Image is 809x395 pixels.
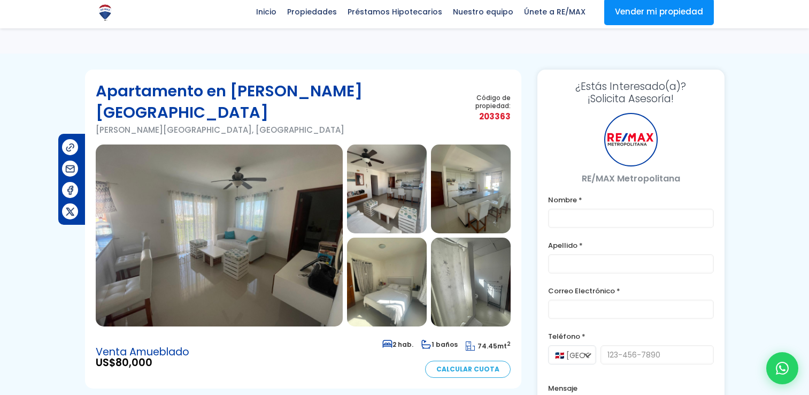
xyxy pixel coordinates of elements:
[431,145,511,233] img: Apartamento en Serena Village
[548,80,714,93] span: ¿Estás Interesado(a)?
[282,4,342,20] span: Propiedades
[342,4,448,20] span: Préstamos Hipotecarios
[548,80,714,105] h3: ¡Solicita Asesoría!
[466,341,511,351] span: mt
[65,142,76,153] img: Compartir
[251,4,282,20] span: Inicio
[452,110,510,123] span: 203363
[548,330,714,343] label: Teléfono *
[65,185,76,196] img: Compartir
[421,340,458,349] span: 1 baños
[96,3,114,22] img: Logo de REMAX
[452,94,510,110] span: Código de propiedad:
[115,355,152,370] span: 80,000
[96,80,453,123] h1: Apartamento en [PERSON_NAME][GEOGRAPHIC_DATA]
[548,382,714,395] label: Mensaje
[448,4,519,20] span: Nuestro equipo
[65,206,76,217] img: Compartir
[600,345,714,364] input: 123-456-7890
[477,341,497,351] span: 74.45
[507,340,511,348] sup: 2
[431,238,511,326] img: Apartamento en Serena Village
[425,361,511,378] a: Calcular Cuota
[96,145,343,326] img: Apartamento en Serena Village
[65,163,76,174] img: Compartir
[96,347,189,358] span: Venta Amueblado
[519,4,591,20] span: Únete a RE/MAX
[347,238,427,326] img: Apartamento en Serena Village
[382,340,413,349] span: 2 hab.
[548,193,714,207] label: Nombre *
[347,145,427,233] img: Apartamento en Serena Village
[96,123,453,136] p: [PERSON_NAME][GEOGRAPHIC_DATA], [GEOGRAPHIC_DATA]
[96,358,189,368] span: US$
[548,284,714,298] label: Correo Electrónico *
[604,113,658,166] div: RE/MAX Metropolitana
[548,239,714,252] label: Apellido *
[548,172,714,185] p: RE/MAX Metropolitana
